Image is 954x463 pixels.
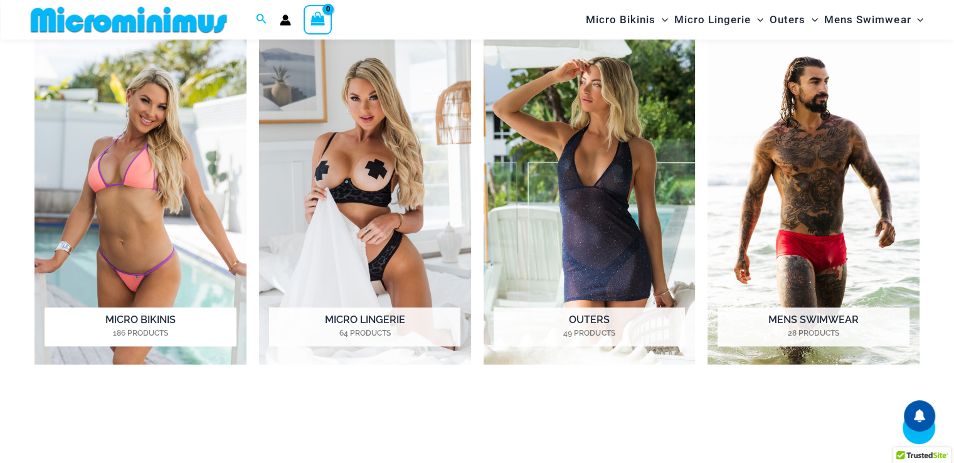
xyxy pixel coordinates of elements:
[805,4,818,36] span: Menu Toggle
[766,4,821,36] a: OutersMenu ToggleMenu Toggle
[911,4,923,36] span: Menu Toggle
[708,38,920,365] a: Visit product category Mens Swimwear
[280,14,291,26] a: Account icon link
[770,4,805,36] span: Outers
[824,4,911,36] span: Mens Swimwear
[494,327,685,339] mark: 49 Products
[586,4,655,36] span: Micro Bikinis
[751,4,763,36] span: Menu Toggle
[718,327,909,339] mark: 28 Products
[259,38,471,365] a: Visit product category Micro Lingerie
[26,6,232,34] img: MM SHOP LOGO FLAT
[821,4,926,36] a: Mens SwimwearMenu ToggleMenu Toggle
[45,307,236,346] h2: Micro Bikinis
[45,327,236,339] mark: 186 Products
[259,38,471,365] img: Micro Lingerie
[256,12,267,28] a: Search icon link
[708,38,920,365] img: Mens Swimwear
[269,327,460,339] mark: 64 Products
[671,4,766,36] a: Micro LingerieMenu ToggleMenu Toggle
[34,38,246,365] a: Visit product category Micro Bikinis
[304,5,332,34] a: View Shopping Cart, empty
[581,2,929,38] nav: Site Navigation
[484,38,696,365] img: Outers
[655,4,668,36] span: Menu Toggle
[269,307,460,346] h2: Micro Lingerie
[718,307,909,346] h2: Mens Swimwear
[583,4,671,36] a: Micro BikinisMenu ToggleMenu Toggle
[484,38,696,365] a: Visit product category Outers
[34,38,246,365] img: Micro Bikinis
[494,307,685,346] h2: Outers
[674,4,751,36] span: Micro Lingerie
